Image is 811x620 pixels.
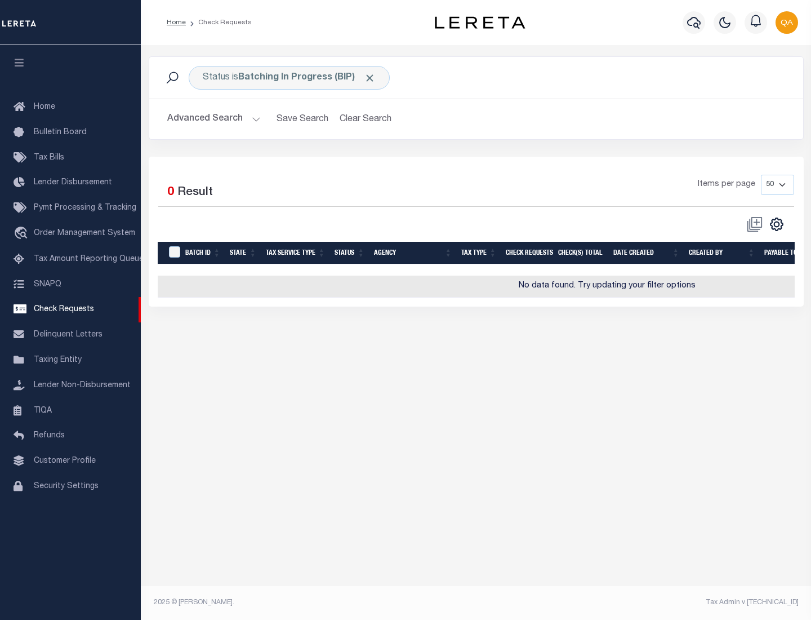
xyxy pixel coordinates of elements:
span: Delinquent Letters [34,331,103,339]
th: Batch Id: activate to sort column ascending [181,242,225,265]
span: Security Settings [34,482,99,490]
span: Bulletin Board [34,129,87,136]
button: Advanced Search [167,108,261,130]
span: Pymt Processing & Tracking [34,204,136,212]
th: Tax Type: activate to sort column ascending [457,242,501,265]
div: 2025 © [PERSON_NAME]. [145,597,476,608]
span: Click to Remove [364,72,376,84]
img: svg+xml;base64,PHN2ZyB4bWxucz0iaHR0cDovL3d3dy53My5vcmcvMjAwMC9zdmciIHBvaW50ZXItZXZlbnRzPSJub25lIi... [776,11,798,34]
span: TIQA [34,406,52,414]
a: Home [167,19,186,26]
span: Items per page [698,179,755,191]
span: Lender Disbursement [34,179,112,187]
span: 0 [167,187,174,198]
th: State: activate to sort column ascending [225,242,261,265]
div: Tax Admin v.[TECHNICAL_ID] [484,597,799,608]
span: Refunds [34,432,65,440]
li: Check Requests [186,17,252,28]
span: Lender Non-Disbursement [34,382,131,389]
th: Status: activate to sort column ascending [330,242,369,265]
span: Check Requests [34,305,94,313]
th: Created By: activate to sort column ascending [684,242,760,265]
div: Status is [189,66,390,90]
th: Check Requests [501,242,554,265]
th: Check(s) Total [554,242,609,265]
b: Batching In Progress (BIP) [238,73,376,82]
span: Tax Bills [34,154,64,162]
img: logo-dark.svg [435,16,525,29]
span: SNAPQ [34,280,61,288]
th: Tax Service Type: activate to sort column ascending [261,242,330,265]
span: Tax Amount Reporting Queue [34,255,144,263]
i: travel_explore [14,227,32,241]
th: Date Created: activate to sort column ascending [609,242,684,265]
span: Home [34,103,55,111]
button: Save Search [270,108,335,130]
span: Order Management System [34,229,135,237]
span: Customer Profile [34,457,96,465]
span: Taxing Entity [34,356,82,364]
button: Clear Search [335,108,396,130]
label: Result [177,184,213,202]
th: Agency: activate to sort column ascending [369,242,457,265]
